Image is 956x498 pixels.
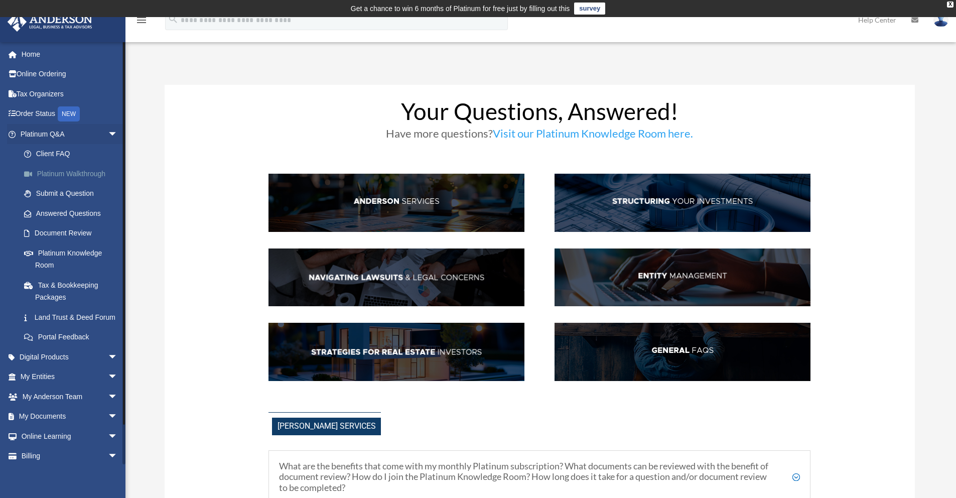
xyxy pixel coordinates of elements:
[7,84,133,104] a: Tax Organizers
[108,347,128,367] span: arrow_drop_down
[7,124,133,144] a: Platinum Q&Aarrow_drop_down
[7,407,133,427] a: My Documentsarrow_drop_down
[268,323,524,381] img: StratsRE_hdr
[168,14,179,25] i: search
[108,124,128,145] span: arrow_drop_down
[5,12,95,32] img: Anderson Advisors Platinum Portal
[14,327,133,347] a: Portal Feedback
[555,323,810,381] img: GenFAQ_hdr
[268,174,524,232] img: AndServ_hdr
[135,18,148,26] a: menu
[58,106,80,121] div: NEW
[14,164,133,184] a: Platinum Walkthrough
[7,64,133,84] a: Online Ordering
[7,44,133,64] a: Home
[7,104,133,125] a: Order StatusNEW
[493,127,693,145] a: Visit our Platinum Knowledge Room here.
[14,184,133,204] a: Submit a Question
[14,275,133,307] a: Tax & Bookkeeping Packages
[108,387,128,407] span: arrow_drop_down
[555,248,810,307] img: EntManag_hdr
[14,307,133,327] a: Land Trust & Deed Forum
[7,426,133,446] a: Online Learningarrow_drop_down
[108,367,128,388] span: arrow_drop_down
[947,2,953,8] div: close
[933,13,948,27] img: User Pic
[351,3,570,15] div: Get a chance to win 6 months of Platinum for free just by filling out this
[108,426,128,447] span: arrow_drop_down
[14,144,128,164] a: Client FAQ
[108,407,128,427] span: arrow_drop_down
[555,174,810,232] img: StructInv_hdr
[7,446,133,466] a: Billingarrow_drop_down
[268,100,810,128] h1: Your Questions, Answered!
[14,223,133,243] a: Document Review
[14,203,133,223] a: Answered Questions
[7,387,133,407] a: My Anderson Teamarrow_drop_down
[135,14,148,26] i: menu
[272,418,381,435] span: [PERSON_NAME] Services
[14,243,133,275] a: Platinum Knowledge Room
[574,3,605,15] a: survey
[279,461,800,493] h5: What are the benefits that come with my monthly Platinum subscription? What documents can be revi...
[268,128,810,144] h3: Have more questions?
[108,446,128,467] span: arrow_drop_down
[7,347,133,367] a: Digital Productsarrow_drop_down
[268,248,524,307] img: NavLaw_hdr
[7,367,133,387] a: My Entitiesarrow_drop_down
